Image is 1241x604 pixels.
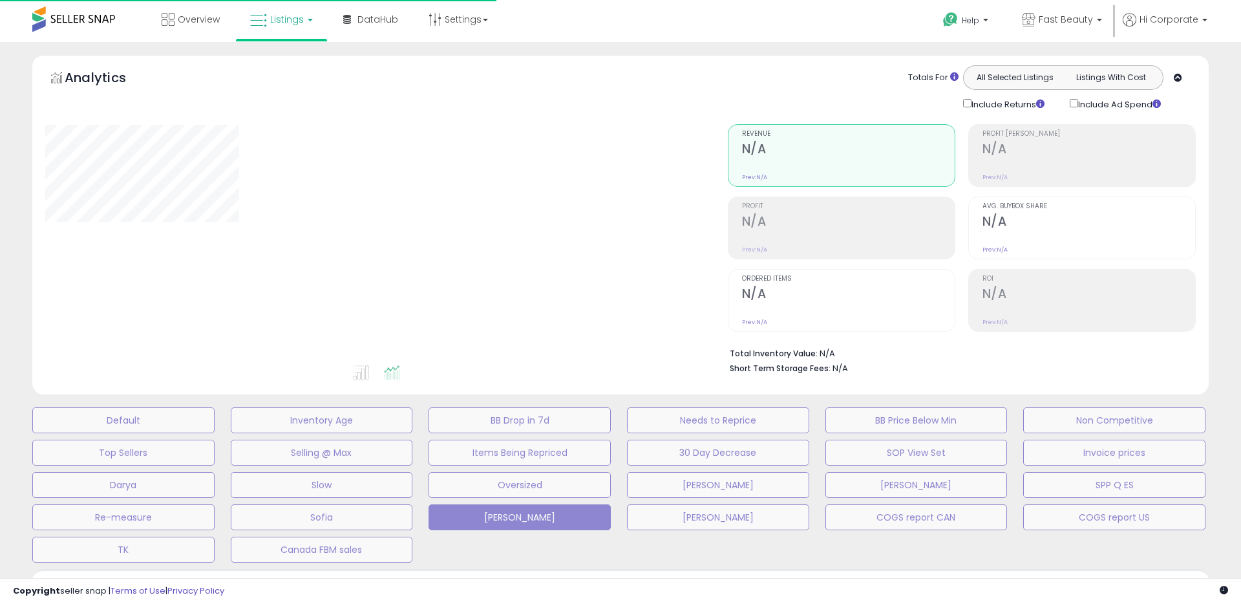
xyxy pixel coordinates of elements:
button: BB Price Below Min [825,407,1008,433]
span: N/A [833,362,848,374]
button: Slow [231,472,413,498]
button: TK [32,537,215,563]
span: Help [962,15,979,26]
small: Prev: N/A [742,246,767,253]
div: Include Ad Spend [1060,96,1182,111]
span: Fast Beauty [1039,13,1093,26]
small: Prev: N/A [982,173,1008,181]
span: Avg. Buybox Share [982,203,1195,210]
span: Ordered Items [742,275,955,283]
h2: N/A [982,142,1195,159]
button: Darya [32,472,215,498]
strong: Copyright [13,585,60,597]
button: Items Being Repriced [429,440,611,466]
button: Default [32,407,215,433]
li: N/A [730,345,1186,360]
small: Prev: N/A [742,173,767,181]
button: Sofia [231,504,413,530]
span: Hi Corporate [1140,13,1198,26]
button: SOP View Set [825,440,1008,466]
span: Profit [742,203,955,210]
button: BB Drop in 7d [429,407,611,433]
span: Profit [PERSON_NAME] [982,131,1195,138]
button: [PERSON_NAME] [825,472,1008,498]
span: Listings [270,13,304,26]
a: Help [933,2,1001,42]
b: Total Inventory Value: [730,348,818,359]
button: [PERSON_NAME] [429,504,611,530]
a: Hi Corporate [1123,13,1207,42]
button: COGS report US [1023,504,1205,530]
button: SPP Q ES [1023,472,1205,498]
button: [PERSON_NAME] [627,504,809,530]
button: 30 Day Decrease [627,440,809,466]
h2: N/A [742,286,955,304]
button: Selling @ Max [231,440,413,466]
button: Top Sellers [32,440,215,466]
h5: Analytics [65,69,151,90]
h2: N/A [742,214,955,232]
small: Prev: N/A [982,246,1008,253]
span: DataHub [357,13,398,26]
span: ROI [982,275,1195,283]
div: Totals For [908,72,959,84]
button: Canada FBM sales [231,537,413,563]
h2: N/A [742,142,955,159]
button: Inventory Age [231,407,413,433]
button: Listings With Cost [1063,69,1159,86]
button: [PERSON_NAME] [627,472,809,498]
button: Needs to Reprice [627,407,809,433]
button: All Selected Listings [967,69,1063,86]
button: Oversized [429,472,611,498]
h2: N/A [982,214,1195,232]
button: Non Competitive [1023,407,1205,433]
button: Re-measure [32,504,215,530]
div: seller snap | | [13,585,224,598]
div: Include Returns [953,96,1060,111]
button: COGS report CAN [825,504,1008,530]
button: Invoice prices [1023,440,1205,466]
span: Overview [178,13,220,26]
b: Short Term Storage Fees: [730,363,831,374]
h2: N/A [982,286,1195,304]
small: Prev: N/A [742,318,767,326]
small: Prev: N/A [982,318,1008,326]
i: Get Help [942,12,959,28]
span: Revenue [742,131,955,138]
